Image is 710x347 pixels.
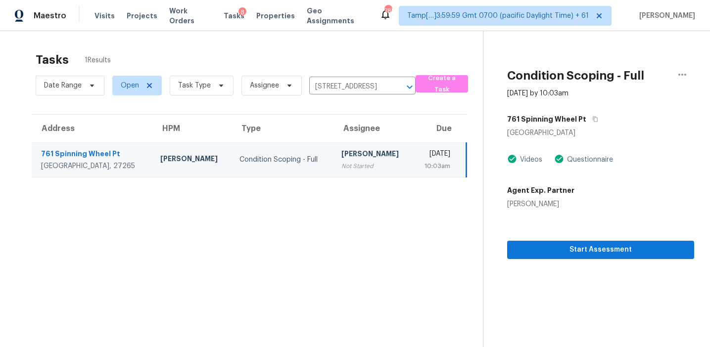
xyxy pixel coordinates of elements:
[152,115,232,142] th: HPM
[507,185,574,195] h5: Agent Exp. Partner
[250,81,279,90] span: Assignee
[239,155,326,165] div: Condition Scoping - Full
[384,6,391,16] div: 785
[515,244,686,256] span: Start Assessment
[341,149,405,161] div: [PERSON_NAME]
[121,81,139,90] span: Open
[307,6,368,26] span: Geo Assignments
[341,161,405,171] div: Not Started
[224,12,244,19] span: Tasks
[333,115,413,142] th: Assignee
[507,88,568,98] div: [DATE] by 10:03am
[403,80,417,94] button: Open
[41,149,144,161] div: 761 Spinning Wheel Pt
[635,11,695,21] span: [PERSON_NAME]
[421,73,463,95] span: Create a Task
[238,7,246,17] div: 8
[586,110,600,128] button: Copy Address
[507,154,517,164] img: Artifact Present Icon
[178,81,211,90] span: Task Type
[507,199,574,209] div: [PERSON_NAME]
[507,71,644,81] h2: Condition Scoping - Full
[36,55,69,65] h2: Tasks
[507,128,694,138] div: [GEOGRAPHIC_DATA]
[256,11,295,21] span: Properties
[95,11,115,21] span: Visits
[232,115,333,142] th: Type
[507,114,586,124] h5: 761 Spinning Wheel Pt
[44,81,82,90] span: Date Range
[564,155,613,165] div: Questionnaire
[34,11,66,21] span: Maestro
[160,154,224,166] div: [PERSON_NAME]
[421,161,450,171] div: 10:03am
[517,155,542,165] div: Videos
[32,115,152,142] th: Address
[413,115,467,142] th: Due
[169,6,212,26] span: Work Orders
[554,154,564,164] img: Artifact Present Icon
[416,75,468,92] button: Create a Task
[421,149,450,161] div: [DATE]
[507,241,694,259] button: Start Assessment
[407,11,589,21] span: Tamp[…]3:59:59 Gmt 0700 (pacific Daylight Time) + 61
[85,55,111,65] span: 1 Results
[41,161,144,171] div: [GEOGRAPHIC_DATA], 27265
[309,79,388,94] input: Search by address
[127,11,157,21] span: Projects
